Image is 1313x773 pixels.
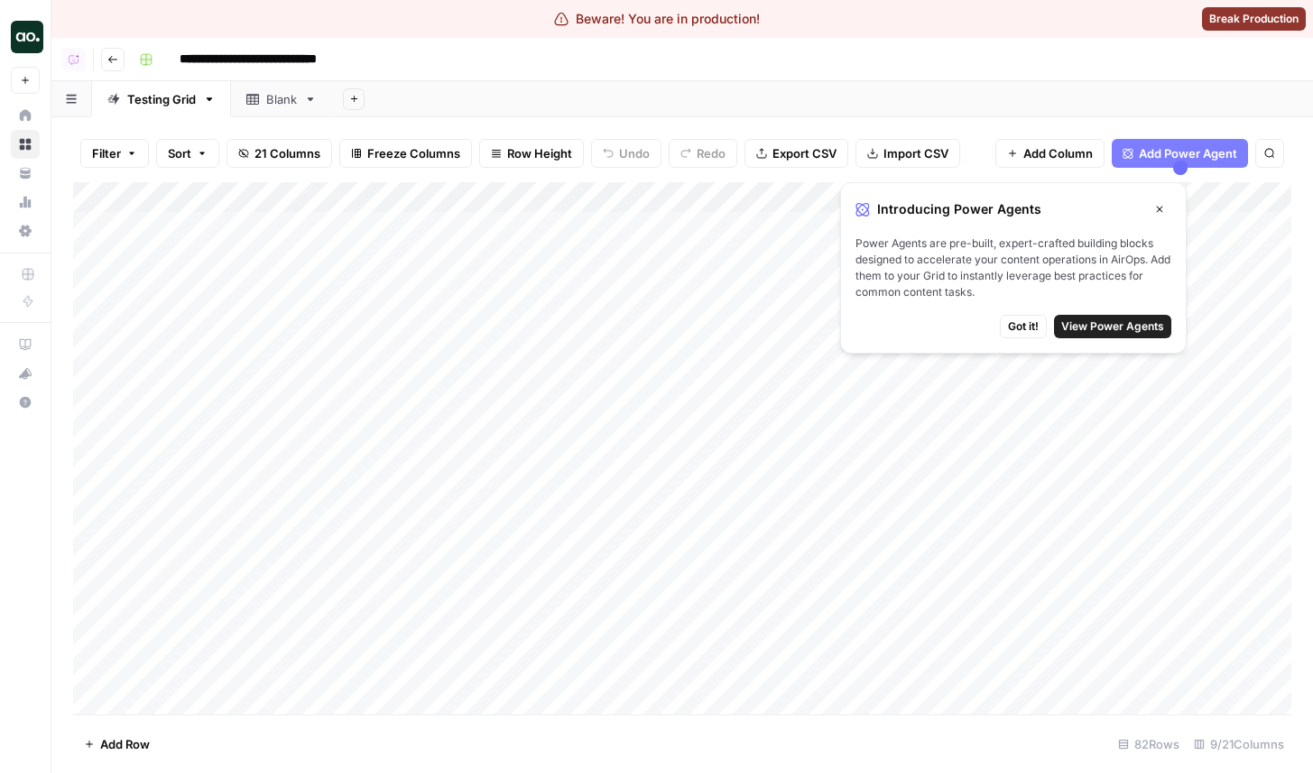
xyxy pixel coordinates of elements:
button: Filter [80,139,149,168]
span: Filter [92,144,121,162]
button: Break Production [1202,7,1306,31]
div: What's new? [12,360,39,387]
span: Break Production [1209,11,1299,27]
span: Add Row [100,735,150,753]
span: Power Agents are pre-built, expert-crafted building blocks designed to accelerate your content op... [855,235,1171,300]
a: Settings [11,216,40,245]
button: View Power Agents [1054,315,1171,338]
img: Justina testing Logo [11,21,43,53]
div: Close [1144,164,1176,182]
span: Freeze Columns [367,144,460,162]
button: Freeze Columns [339,139,472,168]
span: Undo [619,144,650,162]
button: Workspace: Justina testing [11,14,40,60]
span: Add Column [1023,144,1093,162]
span: Got it! [1008,318,1039,335]
span: Add Power Agent [1139,144,1237,162]
span: Redo [697,144,726,162]
a: Testing Grid [92,81,231,117]
span: Import CSV [883,144,948,162]
span: View Power Agents [1061,318,1164,335]
button: What's new? [11,359,40,388]
button: 21 Columns [227,139,332,168]
button: Add Row [73,730,161,759]
a: Your Data [11,159,40,188]
a: Blank [231,81,332,117]
button: Row Height [479,139,584,168]
div: Beware! You are in production! [554,10,760,28]
a: Usage [11,188,40,216]
div: Introducing Power Agents [855,198,1171,221]
div: 82 Rows [1111,730,1187,759]
button: Help + Support [11,388,40,417]
button: Import CSV [855,139,960,168]
span: Sort [168,144,191,162]
div: Testing Grid [127,90,196,108]
button: Got it! [1000,315,1047,338]
a: Browse [11,130,40,159]
button: Export CSV [744,139,848,168]
a: AirOps Academy [11,330,40,359]
button: Add Column [995,139,1105,168]
div: Blank [266,90,297,108]
button: Redo [669,139,737,168]
span: Export CSV [772,144,837,162]
a: Home [11,101,40,130]
button: Sort [156,139,219,168]
span: Row Height [507,144,572,162]
div: 9/21 Columns [1187,730,1291,759]
button: Undo [591,139,661,168]
button: Add Power Agent [1112,139,1248,168]
span: 21 Columns [254,144,320,162]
